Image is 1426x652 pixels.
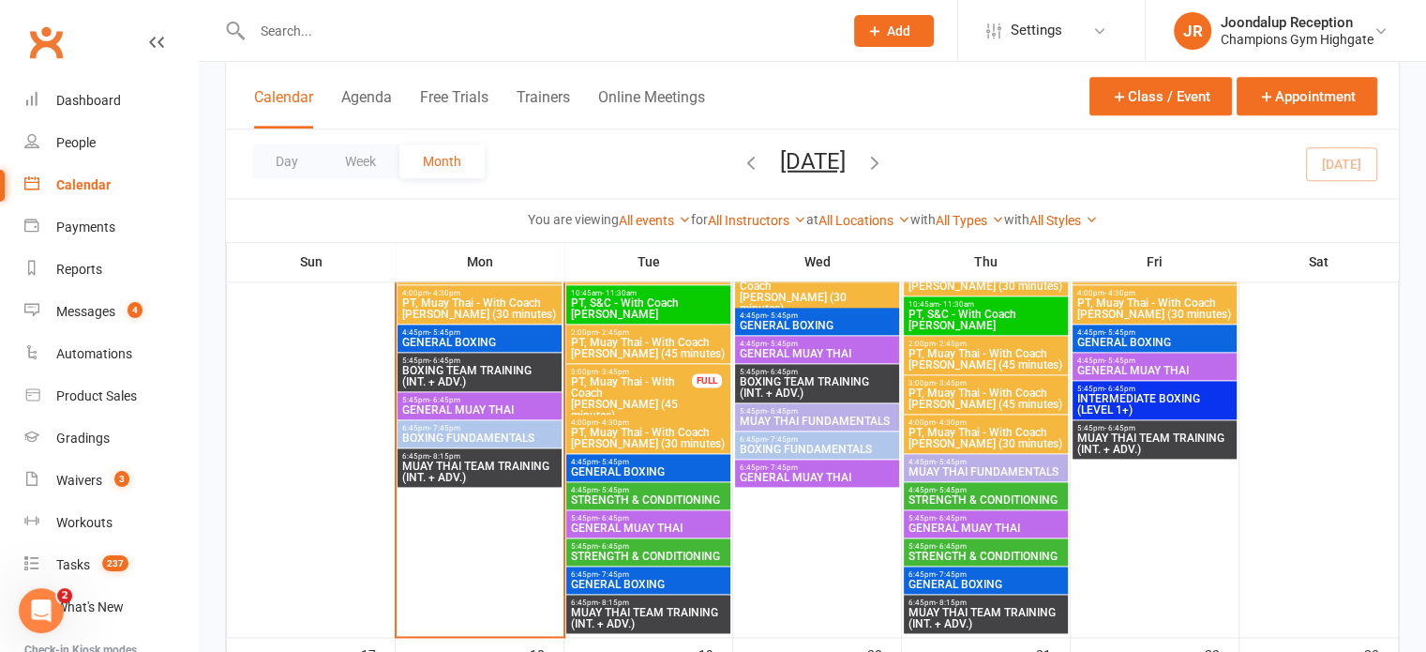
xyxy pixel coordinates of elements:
[598,570,629,579] span: - 7:45pm
[570,514,727,523] span: 5:45pm
[570,579,727,590] span: GENERAL BOXING
[598,88,705,129] button: Online Meetings
[1237,77,1377,115] button: Appointment
[570,328,727,337] span: 2:00pm
[936,542,967,551] span: - 6:45pm
[936,514,967,523] span: - 6:45pm
[570,466,727,478] span: GENERAL BOXING
[1221,31,1373,48] div: Champions Gym Highgate
[739,348,895,359] span: GENERAL MUAY THAI
[936,379,967,387] span: - 3:45pm
[739,368,895,376] span: 5:45pm
[598,514,629,523] span: - 6:45pm
[936,486,967,494] span: - 5:45pm
[24,249,198,291] a: Reports
[24,502,198,544] a: Workouts
[936,458,967,466] span: - 5:45pm
[401,396,558,404] span: 5:45pm
[24,291,198,333] a: Messages 4
[691,212,708,227] strong: for
[908,599,1064,607] span: 6:45pm
[1076,432,1233,455] span: MUAY THAI TEAM TRAINING (INT. + ADV.)
[939,300,974,309] span: - 11:30am
[429,356,460,365] span: - 6:45pm
[570,486,727,494] span: 4:45pm
[818,213,910,228] a: All Locations
[908,542,1064,551] span: 5:45pm
[739,311,895,320] span: 4:45pm
[24,122,198,164] a: People
[56,304,115,319] div: Messages
[56,599,124,614] div: What's New
[1239,242,1399,281] th: Sat
[114,471,129,487] span: 3
[396,242,564,281] th: Mon
[739,444,895,455] span: BOXING FUNDAMENTALS
[401,328,558,337] span: 4:45pm
[24,586,198,629] a: What's New
[854,15,934,47] button: Add
[252,144,322,178] button: Day
[767,435,798,444] span: - 7:45pm
[56,431,110,446] div: Gradings
[24,333,198,375] a: Automations
[767,463,798,472] span: - 7:45pm
[56,388,137,403] div: Product Sales
[24,460,198,502] a: Waivers 3
[401,297,558,320] span: PT, Muay Thai - With Coach [PERSON_NAME] (30 minutes)
[708,213,806,228] a: All Instructors
[619,213,691,228] a: All events
[1089,77,1232,115] button: Class / Event
[767,368,798,376] span: - 6:45pm
[24,206,198,249] a: Payments
[908,551,1064,562] span: STRENGTH & CONDITIONING
[570,368,693,376] span: 3:00pm
[767,311,798,320] span: - 5:45pm
[570,523,727,534] span: GENERAL MUAY THAI
[598,486,629,494] span: - 5:45pm
[598,418,629,427] span: - 4:30pm
[56,262,102,277] div: Reports
[908,387,1064,410] span: PT, Muay Thai - With Coach [PERSON_NAME] (45 minutes)
[429,424,460,432] span: - 7:45pm
[1076,328,1233,337] span: 4:45pm
[1076,356,1233,365] span: 4:45pm
[1104,385,1135,393] span: - 6:45pm
[570,607,727,629] span: MUAY THAI TEAM TRAINING (INT. + ADV.)
[564,242,733,281] th: Tue
[733,242,902,281] th: Wed
[401,432,558,444] span: BOXING FUNDAMENTALS
[1076,365,1233,376] span: GENERAL MUAY THAI
[739,407,895,416] span: 5:45pm
[902,242,1071,281] th: Thu
[908,607,1064,629] span: MUAY THAI TEAM TRAINING (INT. + ADV.)
[102,555,128,571] span: 237
[57,588,72,603] span: 2
[908,348,1064,371] span: PT, Muay Thai - With Coach [PERSON_NAME] (45 minutes)
[739,416,895,427] span: MUAY THAI FUNDAMENTALS
[908,458,1064,466] span: 4:45pm
[227,242,396,281] th: Sun
[739,435,895,444] span: 6:45pm
[401,356,558,365] span: 5:45pm
[341,88,392,129] button: Agenda
[910,212,936,227] strong: with
[1071,242,1239,281] th: Fri
[936,340,967,348] span: - 2:45pm
[739,269,862,314] span: PT, Muay Thai - With Coach [PERSON_NAME] (30 minutes)
[908,579,1064,590] span: GENERAL BOXING
[401,365,558,387] span: BOXING TEAM TRAINING (INT. + ADV.)
[598,368,629,376] span: - 3:45pm
[739,376,895,399] span: BOXING TEAM TRAINING (INT. + ADV.)
[570,418,727,427] span: 4:00pm
[598,328,629,337] span: - 2:45pm
[739,463,895,472] span: 6:45pm
[570,458,727,466] span: 4:45pm
[936,599,967,607] span: - 8:15pm
[517,88,570,129] button: Trainers
[24,164,198,206] a: Calendar
[24,417,198,460] a: Gradings
[908,494,1064,506] span: STRENGTH & CONDITIONING
[56,346,132,361] div: Automations
[570,542,727,551] span: 5:45pm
